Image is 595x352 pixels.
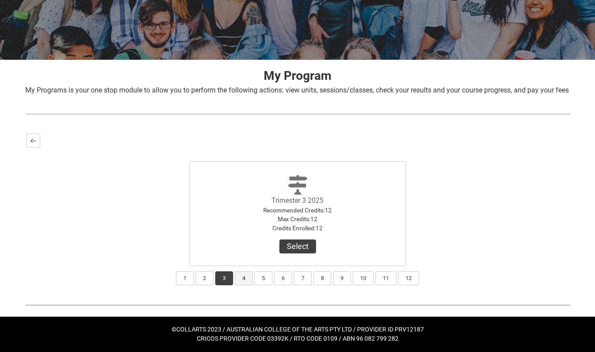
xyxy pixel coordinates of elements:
div: Max Credits : 12 [249,215,347,223]
button: Trimester 3 2025Recommended Credits:12Max Credits:12Credits Enrolled:12 [279,239,316,253]
button: 12 [398,271,419,285]
button: 10 [353,271,374,285]
span: My Programs is your one stop module to allow you to perform the following actions: view units, se... [25,86,569,94]
button: 7 [294,271,312,285]
button: 4 [235,271,253,285]
strong: My Program [264,68,331,83]
button: 8 [313,271,331,285]
button: Back [26,133,40,147]
button: 11 [375,271,396,285]
button: 6 [274,271,292,285]
div: Recommended Credits : 12 [249,206,347,215]
button: 9 [333,271,351,285]
button: 5 [255,271,272,285]
img: REDU_GREY_LINE [25,109,570,119]
button: 3 [215,271,233,285]
div: Credits Enrolled : 12 [249,224,347,232]
label: Trimester 3 2025 [272,196,323,205]
button: 1 [176,271,194,285]
button: 2 [196,271,213,285]
img: REDU_GREY_LINE [25,300,570,309]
